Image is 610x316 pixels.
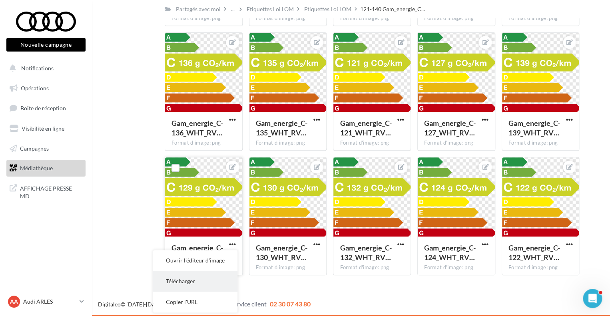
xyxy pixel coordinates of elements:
[583,289,602,308] iframe: Intercom live chat
[6,294,86,309] a: AA Audi ARLES
[153,271,237,292] button: Télécharger
[508,119,560,137] span: Gam_energie_C-139_WHT_RVB_PNG_1080PX
[10,298,18,306] span: AA
[247,5,294,13] div: Etiquettes Loi LOM
[153,292,237,312] button: Copier l'URL
[340,243,391,262] span: Gam_energie_C-132_WHT_RVB_PNG_1080PX
[98,301,311,308] span: © [DATE]-[DATE] - - -
[20,145,49,151] span: Campagnes
[21,85,49,91] span: Opérations
[424,139,488,147] div: Format d'image: png
[5,140,87,157] a: Campagnes
[5,120,87,137] a: Visibilité en ligne
[22,125,64,132] span: Visibilité en ligne
[229,4,236,15] div: ...
[153,250,237,271] button: Ouvrir l'éditeur d'image
[256,139,320,147] div: Format d'image: png
[171,119,223,137] span: Gam_energie_C-136_WHT_RVB_PNG_1080PX
[5,160,87,177] a: Médiathèque
[20,183,82,200] span: AFFICHAGE PRESSE MD
[171,243,223,262] span: Gam_energie_C-129_WHT_RVB_PNG_1080PX
[256,264,320,271] div: Format d'image: png
[21,65,54,72] span: Notifications
[508,264,573,271] div: Format d'image: png
[424,264,488,271] div: Format d'image: png
[171,139,236,147] div: Format d'image: png
[171,15,236,22] div: Format d'image: png
[256,15,320,22] div: Format d'image: png
[340,264,404,271] div: Format d'image: png
[340,139,404,147] div: Format d'image: png
[340,119,391,137] span: Gam_energie_C-121_WHT_RVB_PNG_1080PX
[256,243,307,262] span: Gam_energie_C-130_WHT_RVB_PNG_1080PX
[508,139,573,147] div: Format d'image: png
[5,80,87,97] a: Opérations
[6,38,86,52] button: Nouvelle campagne
[508,15,573,22] div: Format d'image: png
[20,105,66,111] span: Boîte de réception
[508,243,560,262] span: Gam_energie_C-122_WHT_RVB_PNG_1080PX
[5,180,87,203] a: AFFICHAGE PRESSE MD
[424,119,476,137] span: Gam_energie_C-127_WHT_RVB_PNG_1080PX
[424,15,488,22] div: Format d'image: png
[20,165,53,171] span: Médiathèque
[256,119,307,137] span: Gam_energie_C-135_WHT_RVB_PNG_1080PX
[360,5,425,13] span: 121-140 Gam_energie_C...
[270,300,311,308] span: 02 30 07 43 80
[98,301,121,308] a: Digitaleo
[231,300,267,308] span: Service client
[340,15,404,22] div: Format d'image: png
[5,60,84,77] button: Notifications
[176,5,221,13] div: Partagés avec moi
[424,243,476,262] span: Gam_energie_C-124_WHT_RVB_PNG_1080PX
[23,298,76,306] p: Audi ARLES
[304,5,351,13] div: Etiquettes Loi LOM
[5,99,87,117] a: Boîte de réception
